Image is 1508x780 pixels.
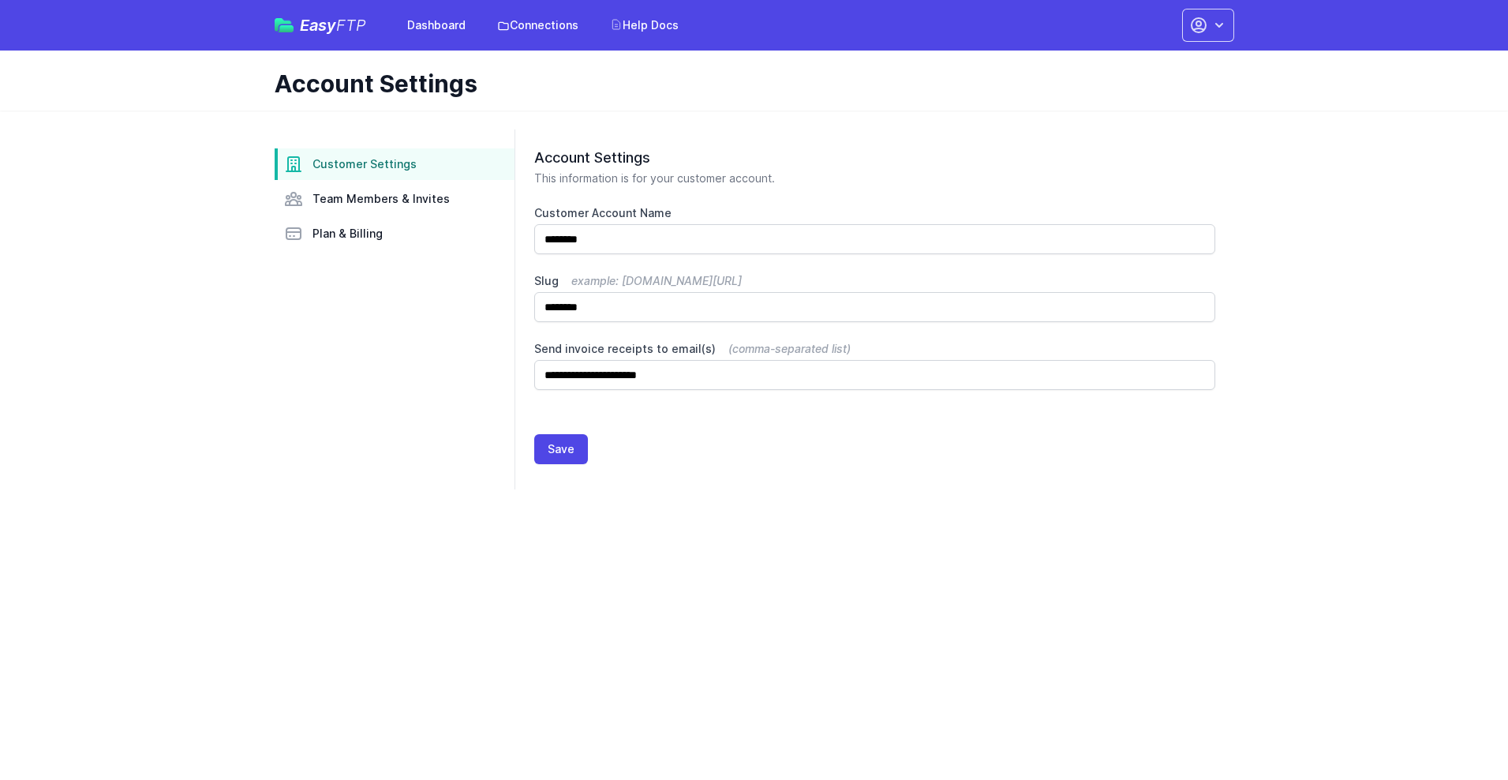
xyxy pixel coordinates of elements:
span: Customer Settings [312,156,417,172]
a: Connections [488,11,588,39]
span: example: [DOMAIN_NAME][URL] [571,274,742,287]
label: Send invoice receipts to email(s) [534,341,1215,357]
p: This information is for your customer account. [534,171,1215,186]
a: Dashboard [398,11,475,39]
span: (comma-separated list) [728,342,851,355]
h2: Account Settings [534,148,1215,167]
span: Team Members & Invites [312,191,450,207]
button: Save [534,434,588,464]
span: Easy [300,17,366,33]
label: Slug [534,273,1215,289]
a: Plan & Billing [275,218,515,249]
span: Plan & Billing [312,226,383,242]
label: Customer Account Name [534,205,1215,221]
a: Help Docs [601,11,688,39]
span: FTP [336,16,366,35]
a: Team Members & Invites [275,183,515,215]
h1: Account Settings [275,69,1222,98]
img: easyftp_logo.png [275,18,294,32]
a: EasyFTP [275,17,366,33]
a: Customer Settings [275,148,515,180]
